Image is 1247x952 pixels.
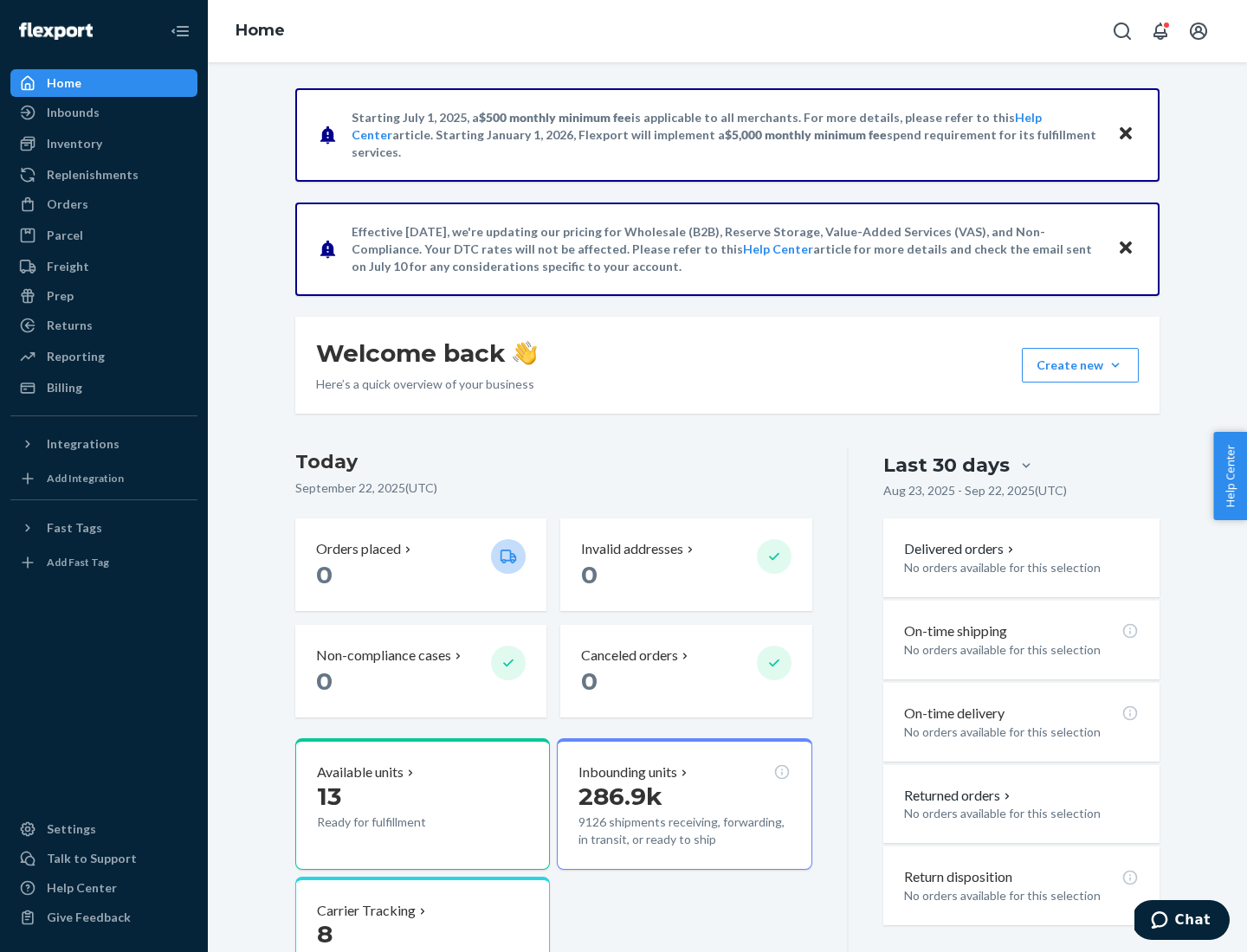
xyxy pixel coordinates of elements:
span: 0 [316,560,333,589]
a: Returns [10,312,197,339]
p: Non-compliance cases [316,646,451,666]
button: Inbounding units286.9k9126 shipments receiving, forwarding, in transit, or ready to ship [557,738,811,870]
p: On-time delivery [904,704,1005,724]
a: Home [10,69,197,97]
div: Integrations [47,435,120,453]
div: Replenishments [47,166,139,183]
p: September 22, 2025 ( UTC ) [295,479,812,497]
a: Billing [10,374,197,402]
span: 0 [316,666,333,696]
p: No orders available for this selection [904,559,1139,576]
div: Last 30 days [883,452,1010,479]
button: Available units13Ready for fulfillment [295,738,550,870]
span: $5,000 monthly minimum fee [725,127,887,142]
div: Settings [47,820,96,838]
a: Help Center [743,241,813,256]
button: Returned orders [904,786,1014,806]
a: Prep [10,282,197,310]
a: Add Fast Tag [10,549,197,576]
button: Open notifications [1143,14,1178,48]
p: Aug 23, 2025 - Sep 22, 2025 ( UTC ) [883,482,1067,499]
button: Talk to Support [10,845,197,872]
div: Talk to Support [47,850,137,867]
button: Canceled orders 0 [560,625,811,717]
button: Open account menu [1181,14,1216,48]
a: Replenishments [10,161,197,189]
a: Help Center [10,874,197,902]
button: Integrations [10,430,197,458]
p: Available units [317,762,404,782]
div: Returns [47,317,93,334]
button: Close [1115,236,1137,261]
p: On-time shipping [904,621,1007,641]
iframe: Opens a widget where you can chat to one of our agents [1134,900,1230,943]
div: Inbounds [47,104,100,121]
button: Non-compliance cases 0 [295,625,546,717]
a: Freight [10,253,197,280]
p: Invalid addresses [581,539,683,559]
h1: Welcome back [316,338,537,369]
p: Inbounding units [578,762,677,782]
h3: Today [295,448,812,476]
a: Inbounds [10,99,197,126]
p: Orders placed [316,539,401,559]
span: 0 [581,560,598,589]
div: Give Feedback [47,909,131,926]
span: 13 [317,782,341,811]
p: Return disposition [904,867,1012,887]
div: Home [47,74,81,92]
a: Orders [10,190,197,218]
p: Canceled orders [581,646,678,666]
a: Reporting [10,343,197,370]
div: Fast Tags [47,519,102,537]
p: Effective [DATE], we're updating our pricing for Wholesale (B2B), Reserve Storage, Value-Added Se... [352,223,1101,275]
button: Create new [1022,348,1139,383]
div: Orders [47,196,88,213]
a: Home [236,21,285,40]
div: Inventory [47,135,102,152]
button: Close [1115,122,1137,147]
div: Add Fast Tag [47,555,109,569]
button: Orders placed 0 [295,518,546,611]
button: Close Navigation [163,14,197,48]
div: Reporting [47,348,105,365]
a: Parcel [10,222,197,249]
p: Ready for fulfillment [317,814,477,831]
div: Help Center [47,879,117,897]
ol: breadcrumbs [222,6,299,56]
p: Here’s a quick overview of your business [316,376,537,393]
a: Add Integration [10,465,197,492]
p: No orders available for this selection [904,641,1139,659]
a: Settings [10,815,197,843]
p: No orders available for this selection [904,724,1139,741]
button: Help Center [1213,432,1247,520]
button: Delivered orders [904,539,1018,559]
button: Open Search Box [1105,14,1140,48]
span: 286.9k [578,782,662,811]
img: Flexport logo [19,23,93,40]
span: $500 monthly minimum fee [479,110,631,125]
img: hand-wave emoji [513,341,537,365]
span: 8 [317,919,333,949]
button: Give Feedback [10,904,197,931]
button: Fast Tags [10,514,197,542]
span: 0 [581,666,598,696]
button: Invalid addresses 0 [560,518,811,611]
div: Billing [47,379,82,396]
div: Parcel [47,227,83,244]
a: Inventory [10,130,197,158]
div: Add Integration [47,471,124,486]
div: Prep [47,287,74,305]
p: No orders available for this selection [904,887,1139,904]
div: Freight [47,258,89,275]
p: Carrier Tracking [317,901,416,921]
p: Starting July 1, 2025, a is applicable to all merchants. For more details, please refer to this a... [352,109,1101,161]
p: 9126 shipments receiving, forwarding, in transit, or ready to ship [578,814,790,848]
p: No orders available for this selection [904,805,1139,822]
